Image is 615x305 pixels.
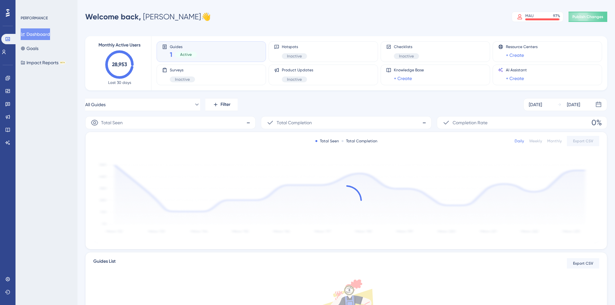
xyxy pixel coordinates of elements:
[573,138,593,144] span: Export CSV
[282,44,307,49] span: Hotspots
[170,67,195,73] span: Surveys
[287,77,302,82] span: Inactive
[567,258,599,269] button: Export CSV
[277,119,312,127] span: Total Completion
[342,138,377,144] div: Total Completion
[515,138,524,144] div: Daily
[506,67,527,73] span: AI Assistant
[506,75,524,82] a: + Create
[101,119,123,127] span: Total Seen
[85,12,141,21] span: Welcome back,
[93,258,116,269] span: Guides List
[394,75,412,82] a: + Create
[108,80,131,85] span: Last 30 days
[205,98,238,111] button: Filter
[112,61,127,67] text: 28,953
[170,44,197,49] span: Guides
[547,138,562,144] div: Monthly
[21,15,48,21] div: PERFORMANCE
[98,41,140,49] span: Monthly Active Users
[553,13,560,18] div: 97 %
[287,54,302,59] span: Inactive
[591,117,602,128] span: 0%
[180,52,192,57] span: Active
[21,28,50,40] button: Dashboard
[399,54,414,59] span: Inactive
[21,57,66,68] button: Impact ReportsBETA
[175,77,190,82] span: Inactive
[21,43,38,54] button: Goals
[529,138,542,144] div: Weekly
[572,14,603,19] span: Publish Changes
[525,13,534,18] div: MAU
[85,12,211,22] div: [PERSON_NAME] 👋
[506,44,538,49] span: Resource Centers
[573,261,593,266] span: Export CSV
[422,117,426,128] span: -
[170,50,172,59] span: 1
[506,51,524,59] a: + Create
[529,101,542,108] div: [DATE]
[220,101,231,108] span: Filter
[85,101,106,108] span: All Guides
[567,101,580,108] div: [DATE]
[394,44,419,49] span: Checklists
[315,138,339,144] div: Total Seen
[246,117,250,128] span: -
[569,12,607,22] button: Publish Changes
[60,61,66,64] div: BETA
[567,136,599,146] button: Export CSV
[394,67,424,73] span: Knowledge Base
[282,67,313,73] span: Product Updates
[85,98,200,111] button: All Guides
[453,119,487,127] span: Completion Rate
